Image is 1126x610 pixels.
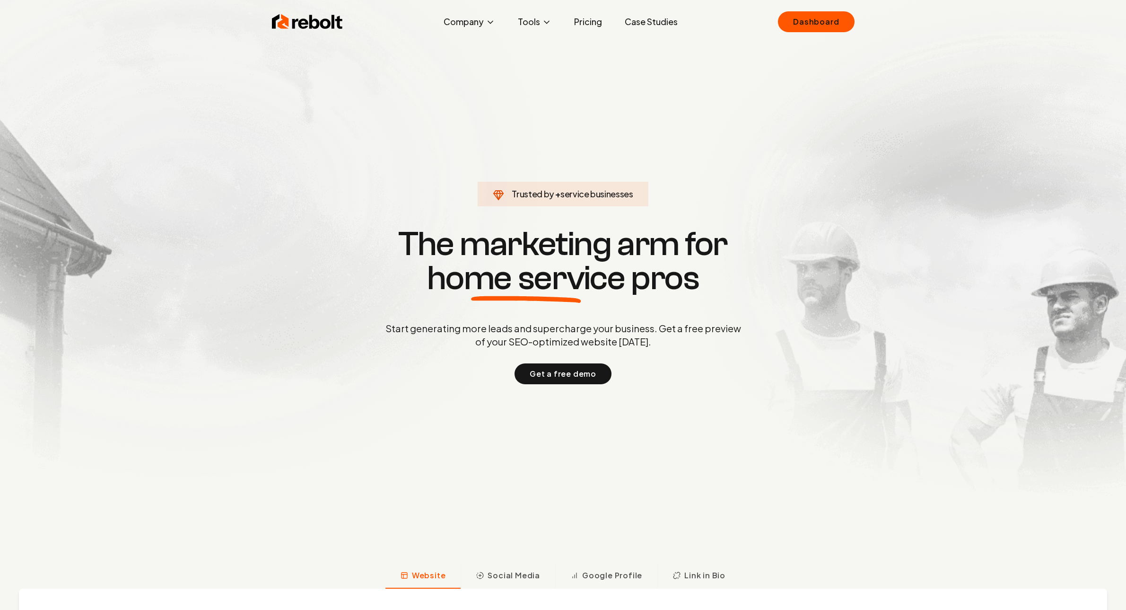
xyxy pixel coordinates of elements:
a: Pricing [567,12,610,31]
span: home service [427,261,625,295]
span: Social Media [488,570,540,581]
a: Dashboard [778,11,854,32]
button: Website [385,564,461,589]
p: Start generating more leads and supercharge your business. Get a free preview of your SEO-optimiz... [384,322,743,348]
button: Google Profile [555,564,657,589]
button: Link in Bio [657,564,741,589]
span: service businesses [560,188,633,199]
span: Website [412,570,446,581]
a: Case Studies [617,12,685,31]
img: Rebolt Logo [272,12,343,31]
button: Social Media [461,564,555,589]
span: Trusted by [512,188,554,199]
span: + [555,188,560,199]
button: Tools [510,12,559,31]
span: Link in Bio [684,570,725,581]
h1: The marketing arm for pros [336,227,790,295]
button: Get a free demo [515,363,611,384]
button: Company [436,12,503,31]
span: Google Profile [582,570,642,581]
